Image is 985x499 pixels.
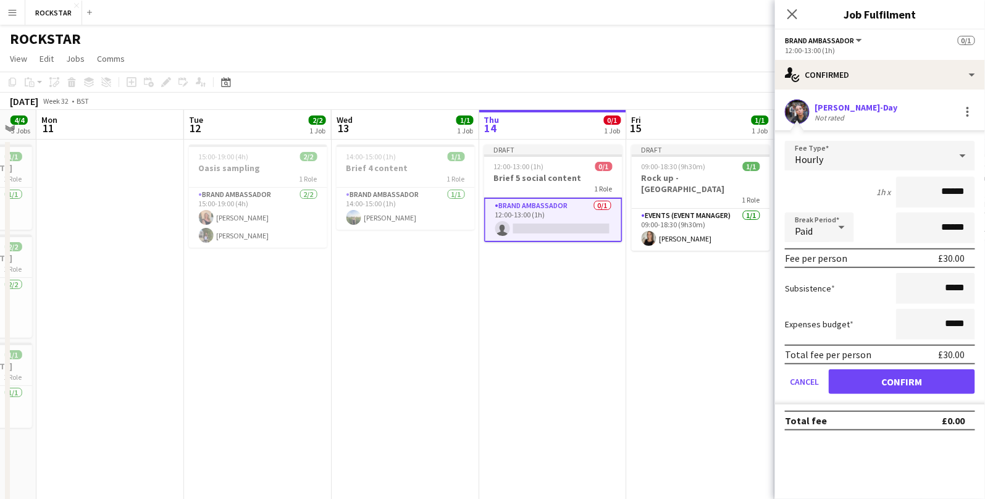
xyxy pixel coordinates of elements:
[785,348,871,361] div: Total fee per person
[25,1,82,25] button: ROCKSTAR
[5,350,22,359] span: 1/1
[632,172,770,195] h3: Rock up -[GEOGRAPHIC_DATA]
[40,121,57,135] span: 11
[775,60,985,90] div: Confirmed
[630,121,642,135] span: 15
[484,172,622,183] h3: Brief 5 social content
[604,115,621,125] span: 0/1
[494,162,544,171] span: 12:00-13:00 (1h)
[337,162,475,174] h3: Brief 4 content
[189,145,327,248] app-job-card: 15:00-19:00 (4h)2/2Oasis sampling1 RoleBrand Ambassador2/215:00-19:00 (4h)[PERSON_NAME][PERSON_NAME]
[4,372,22,382] span: 1 Role
[92,51,130,67] a: Comms
[5,242,22,251] span: 2/2
[785,283,835,294] label: Subsistence
[35,51,59,67] a: Edit
[795,153,823,166] span: Hourly
[829,369,975,394] button: Confirm
[815,102,898,113] div: [PERSON_NAME]-Day
[484,145,622,154] div: Draft
[942,414,965,427] div: £0.00
[189,114,203,125] span: Tue
[742,195,760,204] span: 1 Role
[876,187,891,198] div: 1h x
[10,30,81,48] h1: ROCKSTAR
[448,152,465,161] span: 1/1
[337,114,353,125] span: Wed
[482,121,500,135] span: 14
[337,145,475,230] app-job-card: 14:00-15:00 (1h)1/1Brief 4 content1 RoleBrand Ambassador1/114:00-15:00 (1h)[PERSON_NAME]
[752,115,769,125] span: 1/1
[10,95,38,107] div: [DATE]
[189,188,327,248] app-card-role: Brand Ambassador2/215:00-19:00 (4h)[PERSON_NAME][PERSON_NAME]
[61,51,90,67] a: Jobs
[337,188,475,230] app-card-role: Brand Ambassador1/114:00-15:00 (1h)[PERSON_NAME]
[632,145,770,251] app-job-card: Draft09:00-18:30 (9h30m)1/1Rock up -[GEOGRAPHIC_DATA]1 RoleEvents (Event Manager)1/109:00-18:30 (...
[484,198,622,242] app-card-role: Brand Ambassador0/112:00-13:00 (1h)
[815,113,847,122] div: Not rated
[785,252,847,264] div: Fee per person
[785,46,975,55] div: 12:00-13:00 (1h)
[939,348,965,361] div: £30.00
[199,152,249,161] span: 15:00-19:00 (4h)
[10,115,28,125] span: 4/4
[632,145,770,154] div: Draft
[346,152,396,161] span: 14:00-15:00 (1h)
[605,126,621,135] div: 1 Job
[40,53,54,64] span: Edit
[785,319,853,330] label: Expenses budget
[300,152,317,161] span: 2/2
[939,252,965,264] div: £30.00
[11,126,30,135] div: 3 Jobs
[5,152,22,161] span: 1/1
[457,126,473,135] div: 1 Job
[77,96,89,106] div: BST
[300,174,317,183] span: 1 Role
[309,126,325,135] div: 1 Job
[447,174,465,183] span: 1 Role
[189,162,327,174] h3: Oasis sampling
[785,36,864,45] button: Brand Ambassador
[41,114,57,125] span: Mon
[66,53,85,64] span: Jobs
[785,36,854,45] span: Brand Ambassador
[41,96,72,106] span: Week 32
[4,264,22,274] span: 1 Role
[187,121,203,135] span: 12
[484,145,622,242] app-job-card: Draft12:00-13:00 (1h)0/1Brief 5 social content1 RoleBrand Ambassador0/112:00-13:00 (1h)
[785,414,827,427] div: Total fee
[335,121,353,135] span: 13
[5,51,32,67] a: View
[775,6,985,22] h3: Job Fulfilment
[97,53,125,64] span: Comms
[4,174,22,183] span: 1 Role
[309,115,326,125] span: 2/2
[795,225,813,237] span: Paid
[743,162,760,171] span: 1/1
[595,184,613,193] span: 1 Role
[752,126,768,135] div: 1 Job
[642,162,706,171] span: 09:00-18:30 (9h30m)
[632,209,770,251] app-card-role: Events (Event Manager)1/109:00-18:30 (9h30m)[PERSON_NAME]
[785,369,824,394] button: Cancel
[484,114,500,125] span: Thu
[958,36,975,45] span: 0/1
[595,162,613,171] span: 0/1
[10,53,27,64] span: View
[632,114,642,125] span: Fri
[456,115,474,125] span: 1/1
